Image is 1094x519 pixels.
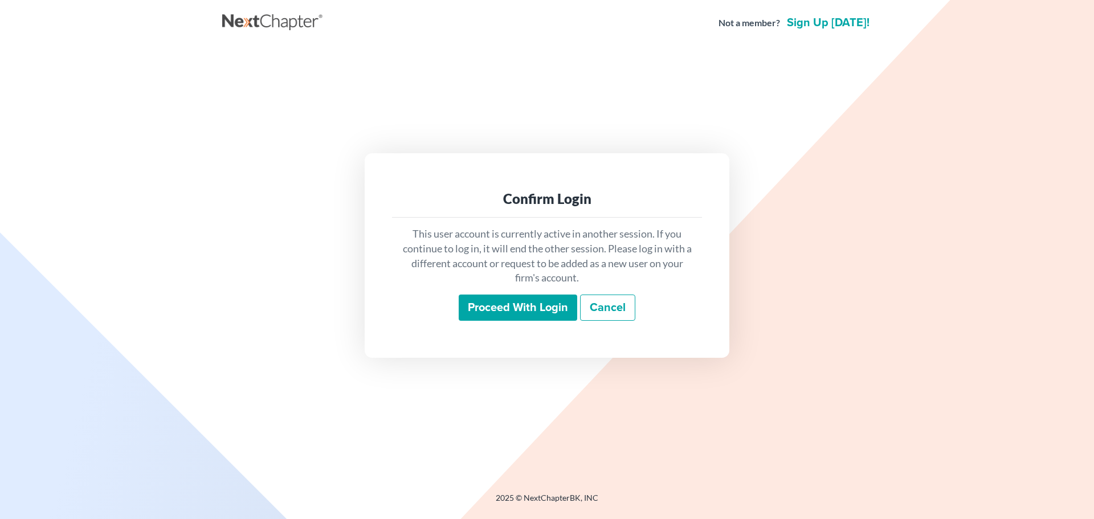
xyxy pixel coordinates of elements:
[785,17,872,28] a: Sign up [DATE]!
[401,227,693,285] p: This user account is currently active in another session. If you continue to log in, it will end ...
[580,295,635,321] a: Cancel
[401,190,693,208] div: Confirm Login
[222,492,872,513] div: 2025 © NextChapterBK, INC
[459,295,577,321] input: Proceed with login
[719,17,780,30] strong: Not a member?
